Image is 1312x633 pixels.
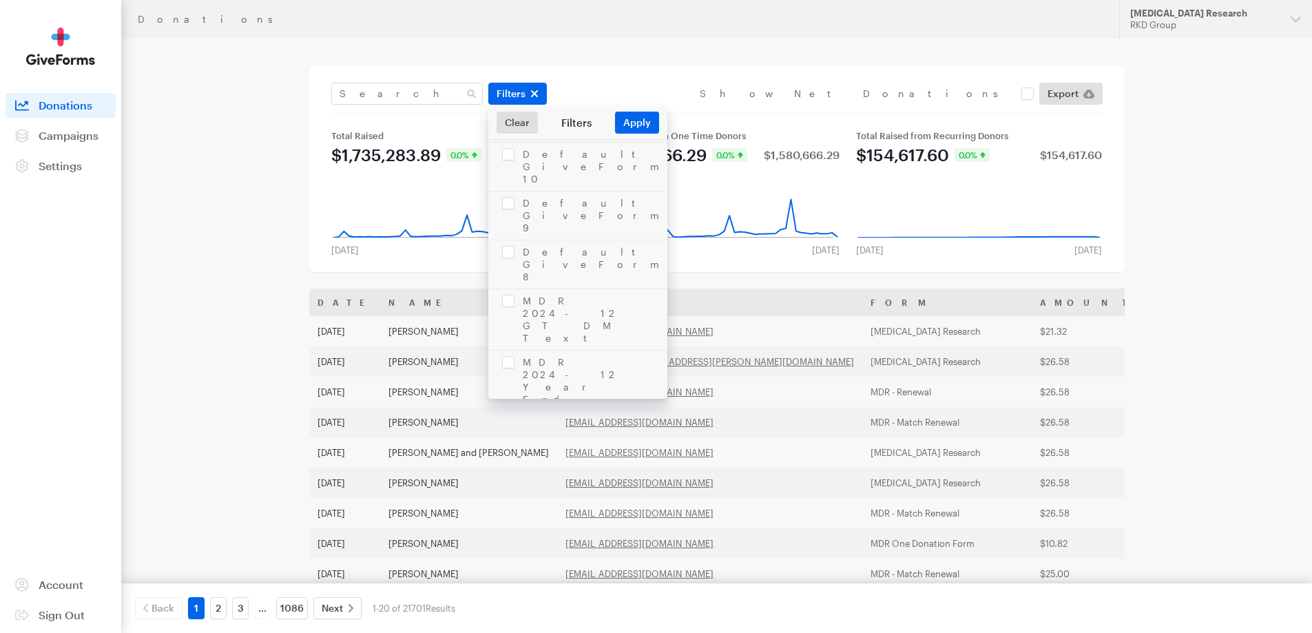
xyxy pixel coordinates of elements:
a: [EMAIL_ADDRESS][DOMAIN_NAME] [565,477,714,488]
td: [DATE] [309,559,380,589]
td: [PERSON_NAME] [380,468,557,498]
a: 3 [232,597,249,619]
a: Settings [6,154,116,178]
td: $26.58 [1032,498,1143,528]
td: MDR - Renewal [862,377,1032,407]
td: $10.82 [1032,528,1143,559]
div: RKD Group [1130,19,1280,31]
a: Clear [497,112,538,134]
button: Apply [615,112,659,134]
td: [MEDICAL_DATA] Research [862,346,1032,377]
div: $1,735,283.89 [331,147,441,163]
div: 0.0% [712,148,747,162]
div: 0.0% [955,148,990,162]
span: Results [426,603,455,614]
td: [DATE] [309,468,380,498]
span: Settings [39,159,82,172]
td: [PERSON_NAME] [380,346,557,377]
td: [DATE] [309,377,380,407]
td: [MEDICAL_DATA] Research [862,437,1032,468]
a: [EMAIL_ADDRESS][DOMAIN_NAME] [565,538,714,549]
div: [DATE] [804,245,848,256]
span: Donations [39,98,92,112]
a: 1086 [276,597,308,619]
span: Filters [497,85,525,102]
td: $26.58 [1032,346,1143,377]
div: [DATE] [1066,245,1110,256]
div: Filters [538,116,615,129]
input: Search Name & Email [331,83,483,105]
td: [DATE] [309,407,380,437]
div: Total Raised from One Time Donors [594,130,840,141]
td: [PERSON_NAME] [380,377,557,407]
td: [DATE] [309,316,380,346]
td: $21.32 [1032,316,1143,346]
a: [EMAIL_ADDRESS][DOMAIN_NAME] [565,568,714,579]
a: Account [6,572,116,597]
div: Total Raised from Recurring Donors [856,130,1102,141]
a: Next [313,597,362,619]
td: [DATE] [309,528,380,559]
td: [PERSON_NAME] [380,316,557,346]
a: [PERSON_NAME][EMAIL_ADDRESS][PERSON_NAME][DOMAIN_NAME] [565,356,854,367]
th: Form [862,289,1032,316]
div: Total Raised [331,130,577,141]
td: [MEDICAL_DATA] Research [862,468,1032,498]
a: 2 [210,597,227,619]
span: Account [39,578,83,591]
td: MDR - Match Renewal [862,559,1032,589]
td: $26.58 [1032,468,1143,498]
td: [DATE] [309,498,380,528]
td: [DATE] [309,346,380,377]
span: Next [322,600,343,616]
a: [EMAIL_ADDRESS][DOMAIN_NAME] [565,447,714,458]
div: 1-20 of 21701 [373,597,455,619]
td: $26.58 [1032,407,1143,437]
div: $154,617.60 [856,147,949,163]
div: [DATE] [848,245,892,256]
td: [PERSON_NAME] [380,528,557,559]
td: [PERSON_NAME] [380,498,557,528]
td: MDR - Match Renewal [862,407,1032,437]
a: [EMAIL_ADDRESS][DOMAIN_NAME] [565,508,714,519]
div: $154,617.60 [1040,149,1102,160]
img: GiveForms [26,28,95,65]
th: Email [557,289,862,316]
div: $1,580,666.29 [764,149,840,160]
th: Date [309,289,380,316]
td: [PERSON_NAME] and [PERSON_NAME] [380,437,557,468]
td: [PERSON_NAME] [380,407,557,437]
td: $25.00 [1032,559,1143,589]
td: $26.58 [1032,377,1143,407]
div: [MEDICAL_DATA] Research [1130,8,1280,19]
td: [MEDICAL_DATA] Research [862,316,1032,346]
div: [DATE] [323,245,367,256]
a: [EMAIL_ADDRESS][DOMAIN_NAME] [565,417,714,428]
button: Filters [488,83,547,105]
th: Name [380,289,557,316]
th: Amount [1032,289,1143,316]
span: Export [1048,85,1079,102]
span: Campaigns [39,129,98,142]
a: Donations [6,93,116,118]
a: Campaigns [6,123,116,148]
td: [PERSON_NAME] [380,559,557,589]
td: $26.58 [1032,437,1143,468]
div: 0.0% [446,148,481,162]
td: MDR - Match Renewal [862,498,1032,528]
td: MDR One Donation Form [862,528,1032,559]
a: Export [1039,83,1103,105]
td: [DATE] [309,437,380,468]
span: Sign Out [39,608,85,621]
a: Sign Out [6,603,116,627]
